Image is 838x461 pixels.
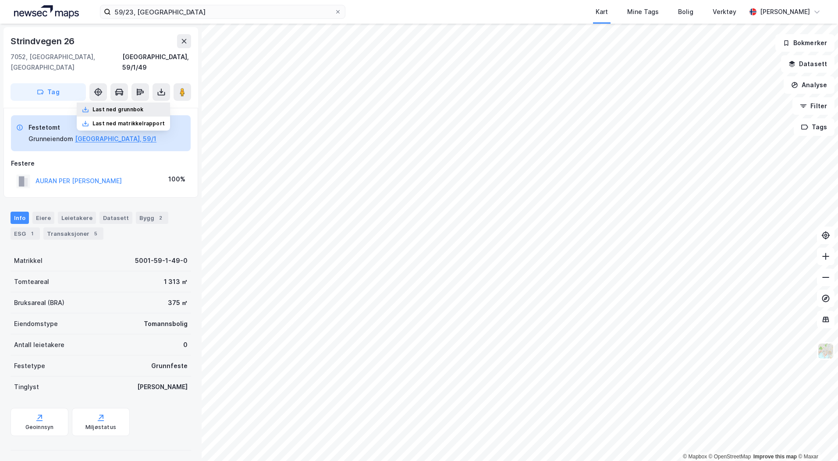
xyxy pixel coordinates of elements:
[760,7,810,17] div: [PERSON_NAME]
[92,120,165,127] div: Last ned matrikkelrapport
[11,52,122,73] div: 7052, [GEOGRAPHIC_DATA], [GEOGRAPHIC_DATA]
[678,7,693,17] div: Bolig
[14,382,39,392] div: Tinglyst
[14,340,64,350] div: Antall leietakere
[784,76,834,94] button: Analyse
[596,7,608,17] div: Kart
[91,229,100,238] div: 5
[709,454,751,460] a: OpenStreetMap
[11,34,76,48] div: Strindvegen 26
[137,382,188,392] div: [PERSON_NAME]
[817,343,834,359] img: Z
[753,454,797,460] a: Improve this map
[627,7,659,17] div: Mine Tags
[794,118,834,136] button: Tags
[14,255,43,266] div: Matrikkel
[32,212,54,224] div: Eiere
[11,158,191,169] div: Festere
[156,213,165,222] div: 2
[713,7,736,17] div: Verktøy
[168,298,188,308] div: 375 ㎡
[28,229,36,238] div: 1
[794,419,838,461] div: Kontrollprogram for chat
[136,212,168,224] div: Bygg
[14,361,45,371] div: Festetype
[11,227,40,240] div: ESG
[781,55,834,73] button: Datasett
[14,319,58,329] div: Eiendomstype
[164,277,188,287] div: 1 313 ㎡
[85,424,116,431] div: Miljøstatus
[168,174,185,184] div: 100%
[28,134,73,144] div: Grunneiendom
[99,212,132,224] div: Datasett
[75,134,156,144] button: [GEOGRAPHIC_DATA], 59/1
[183,340,188,350] div: 0
[122,52,191,73] div: [GEOGRAPHIC_DATA], 59/1/49
[775,34,834,52] button: Bokmerker
[792,97,834,115] button: Filter
[25,424,54,431] div: Geoinnsyn
[11,83,86,101] button: Tag
[14,5,79,18] img: logo.a4113a55bc3d86da70a041830d287a7e.svg
[92,106,143,113] div: Last ned grunnbok
[144,319,188,329] div: Tomannsbolig
[14,298,64,308] div: Bruksareal (BRA)
[14,277,49,287] div: Tomteareal
[28,122,156,133] div: Festetomt
[11,212,29,224] div: Info
[135,255,188,266] div: 5001-59-1-49-0
[151,361,188,371] div: Grunnfeste
[43,227,103,240] div: Transaksjoner
[111,5,334,18] input: Søk på adresse, matrikkel, gårdeiere, leietakere eller personer
[58,212,96,224] div: Leietakere
[683,454,707,460] a: Mapbox
[794,419,838,461] iframe: Chat Widget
